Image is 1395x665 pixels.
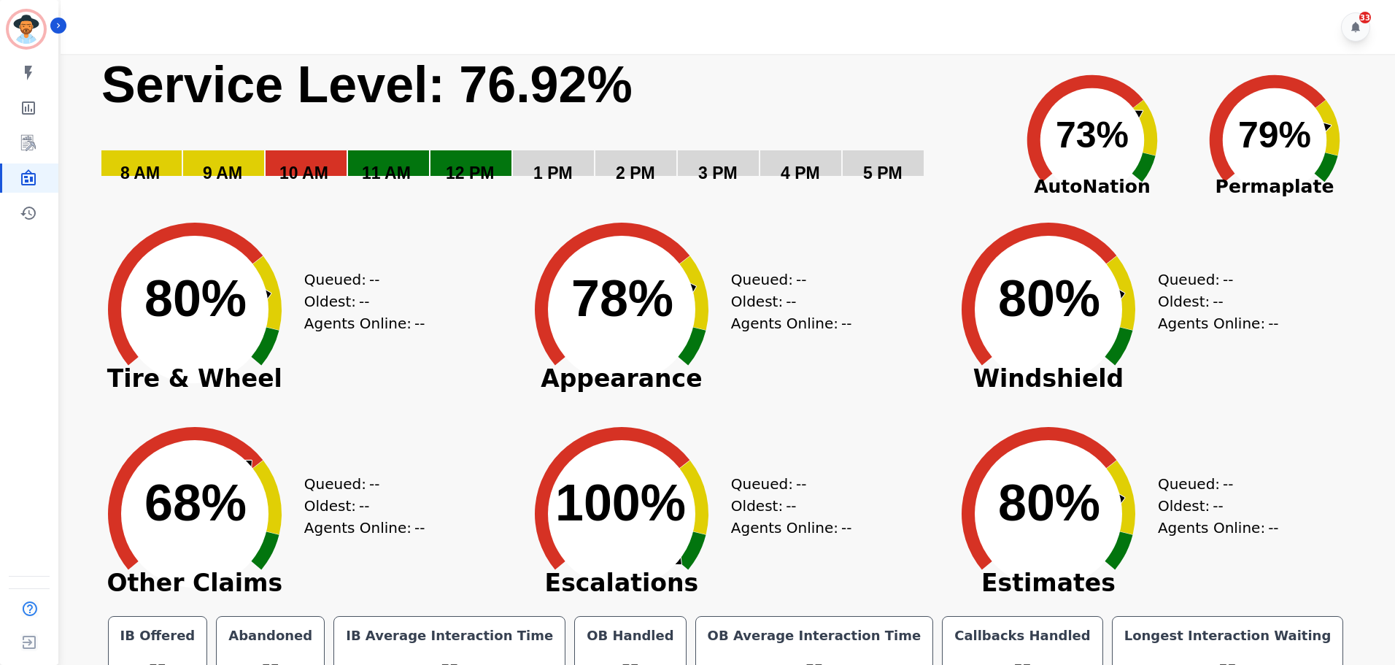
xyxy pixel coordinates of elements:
[731,312,855,334] div: Agents Online:
[85,576,304,591] span: Other Claims
[796,269,806,291] span: --
[1213,495,1223,517] span: --
[1158,269,1267,291] div: Queued:
[998,270,1100,327] text: 80%
[1158,495,1267,517] div: Oldest:
[841,312,851,334] span: --
[117,626,198,646] div: IB Offered
[698,164,738,182] text: 3 PM
[1223,269,1233,291] span: --
[841,517,851,539] span: --
[1238,115,1311,155] text: 79%
[279,164,328,182] text: 10 AM
[304,473,414,495] div: Queued:
[796,473,806,495] span: --
[1121,626,1334,646] div: Longest Interaction Waiting
[616,164,655,182] text: 2 PM
[998,474,1100,531] text: 80%
[359,291,369,312] span: --
[533,164,573,182] text: 1 PM
[414,312,425,334] span: --
[1268,312,1278,334] span: --
[786,495,796,517] span: --
[731,291,841,312] div: Oldest:
[225,626,315,646] div: Abandoned
[1158,473,1267,495] div: Queued:
[512,576,731,591] span: Escalations
[1158,312,1282,334] div: Agents Online:
[1158,517,1282,539] div: Agents Online:
[343,626,556,646] div: IB Average Interaction Time
[1359,12,1371,23] div: 33
[369,473,379,495] span: --
[359,495,369,517] span: --
[1056,115,1129,155] text: 73%
[144,474,247,531] text: 68%
[414,517,425,539] span: --
[939,576,1158,591] span: Estimates
[1268,517,1278,539] span: --
[446,164,494,182] text: 12 PM
[304,517,428,539] div: Agents Online:
[1158,291,1267,312] div: Oldest:
[203,164,242,182] text: 9 AM
[101,56,633,113] text: Service Level: 76.92%
[304,312,428,334] div: Agents Online:
[731,517,855,539] div: Agents Online:
[705,626,924,646] div: OB Average Interaction Time
[731,473,841,495] div: Queued:
[1223,473,1233,495] span: --
[304,495,414,517] div: Oldest:
[781,164,820,182] text: 4 PM
[731,495,841,517] div: Oldest:
[512,372,731,386] span: Appearance
[939,372,1158,386] span: Windshield
[1183,173,1366,201] span: Permaplate
[863,164,903,182] text: 5 PM
[951,626,1094,646] div: Callbacks Handled
[85,372,304,386] span: Tire & Wheel
[555,474,686,531] text: 100%
[369,269,379,291] span: --
[304,269,414,291] div: Queued:
[1213,291,1223,312] span: --
[304,291,414,312] div: Oldest:
[144,270,247,327] text: 80%
[571,270,673,327] text: 78%
[9,12,44,47] img: Bordered avatar
[362,164,411,182] text: 11 AM
[786,291,796,312] span: --
[1001,173,1183,201] span: AutoNation
[584,626,676,646] div: OB Handled
[120,164,160,182] text: 8 AM
[100,54,992,204] svg: Service Level: 0%
[731,269,841,291] div: Queued:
